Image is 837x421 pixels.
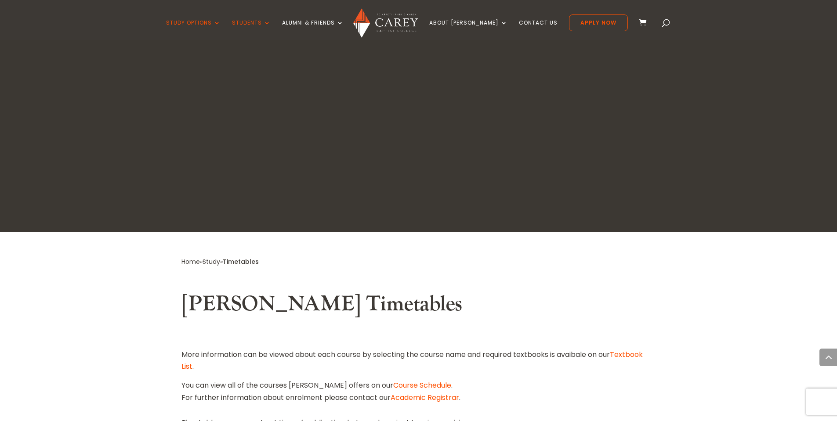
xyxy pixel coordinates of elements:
img: Carey Baptist College [353,8,418,38]
a: Apply Now [569,14,628,31]
a: Students [232,20,271,40]
h2: [PERSON_NAME] Timetables [181,291,656,321]
a: Study Options [166,20,221,40]
a: Course Schedule [393,380,451,390]
p: You can view all of the courses [PERSON_NAME] offers on our . For further information about enrol... [181,379,656,403]
p: More information can be viewed about each course by selecting the course name and required textbo... [181,349,656,379]
span: Timetables [223,257,259,266]
a: Home [181,257,200,266]
a: Academic Registrar [391,392,459,403]
a: Study [203,257,220,266]
a: About [PERSON_NAME] [429,20,507,40]
a: Alumni & Friends [282,20,344,40]
span: » » [181,257,259,266]
a: Contact Us [519,20,558,40]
